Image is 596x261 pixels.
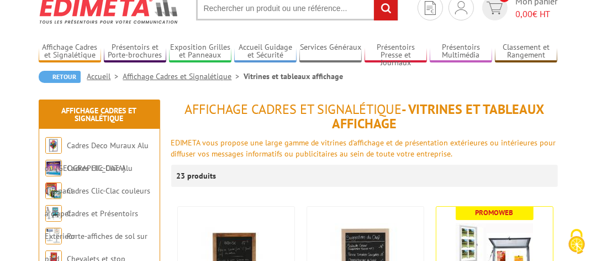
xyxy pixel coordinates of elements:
[45,186,151,218] a: Cadres Clic-Clac couleurs à clapet
[184,101,402,118] span: Affichage Cadres et Signalétique
[177,165,218,187] p: 23 produits
[45,137,62,154] img: Cadres Deco Muraux Alu ou Bois
[171,137,558,159] p: EDIMETA vous propose une large gamme de vitrines d'affichage et de présentation extérieures ou in...
[495,43,557,61] a: Classement et Rangement
[487,2,503,14] img: devis rapide
[62,106,137,123] a: Affichage Cadres et Signalétique
[39,43,101,61] a: Affichage Cadres et Signalétique
[476,208,514,217] b: Promoweb
[87,71,123,81] a: Accueil
[430,43,492,61] a: Présentoirs Multimédia
[45,140,149,173] a: Cadres Deco Muraux Alu ou [GEOGRAPHIC_DATA]
[563,228,590,255] img: Cookies (fenêtre modale)
[39,71,81,83] a: Retour
[365,43,427,61] a: Présentoirs Presse et Journaux
[244,71,344,82] li: Vitrines et tableaux affichage
[123,71,244,81] a: Affichage Cadres et Signalétique
[45,163,133,196] a: Cadres Clic-Clac Alu Clippant
[234,43,297,61] a: Accueil Guidage et Sécurité
[171,102,558,132] h1: - Vitrines et tableaux affichage
[425,1,436,15] img: devis rapide
[169,43,231,61] a: Exposition Grilles et Panneaux
[455,1,467,14] img: devis rapide
[104,43,166,61] a: Présentoirs et Porte-brochures
[45,208,139,241] a: Cadres et Présentoirs Extérieur
[516,8,533,19] span: 0,00
[516,8,558,20] span: € HT
[557,223,596,261] button: Cookies (fenêtre modale)
[299,43,362,61] a: Services Généraux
